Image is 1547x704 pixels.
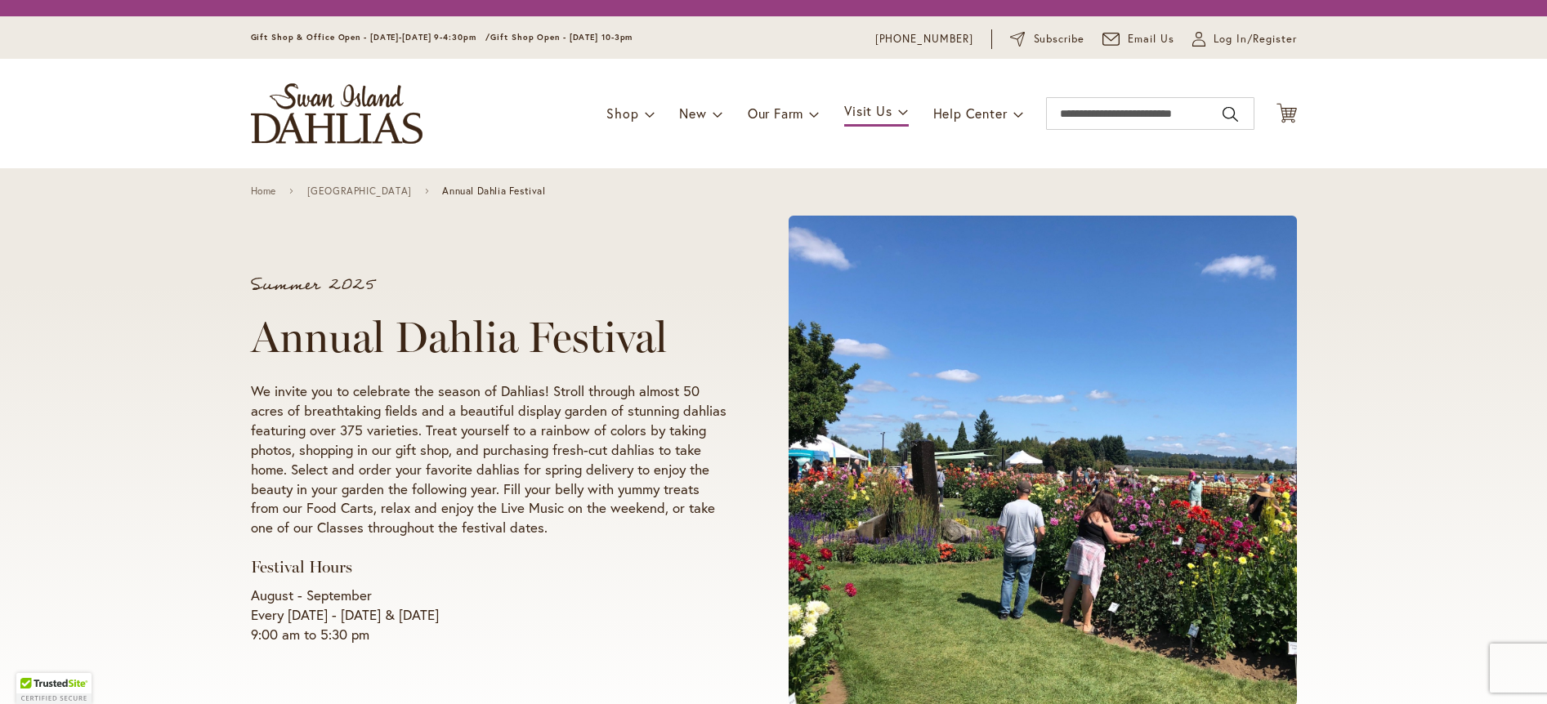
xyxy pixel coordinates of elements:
h1: Annual Dahlia Festival [251,313,727,362]
span: Gift Shop Open - [DATE] 10-3pm [490,32,633,42]
span: Visit Us [844,102,892,119]
a: Subscribe [1010,31,1084,47]
a: [PHONE_NUMBER] [875,31,974,47]
p: August - September Every [DATE] - [DATE] & [DATE] 9:00 am to 5:30 pm [251,586,727,644]
span: Annual Dahlia Festival [442,185,545,197]
div: TrustedSite Certified [16,673,92,704]
span: Log In/Register [1214,31,1297,47]
span: Subscribe [1034,31,1085,47]
a: store logo [251,83,423,144]
button: Search [1223,101,1237,127]
a: Email Us [1102,31,1174,47]
span: New [679,105,706,122]
span: Help Center [933,105,1008,122]
p: Summer 2025 [251,277,727,293]
span: Shop [606,105,638,122]
span: Email Us [1128,31,1174,47]
p: We invite you to celebrate the season of Dahlias! Stroll through almost 50 acres of breathtaking ... [251,381,727,538]
h3: Festival Hours [251,557,727,577]
a: Home [251,185,276,197]
a: Log In/Register [1192,31,1297,47]
span: Our Farm [748,105,803,122]
a: [GEOGRAPHIC_DATA] [307,185,412,197]
span: Gift Shop & Office Open - [DATE]-[DATE] 9-4:30pm / [251,32,491,42]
